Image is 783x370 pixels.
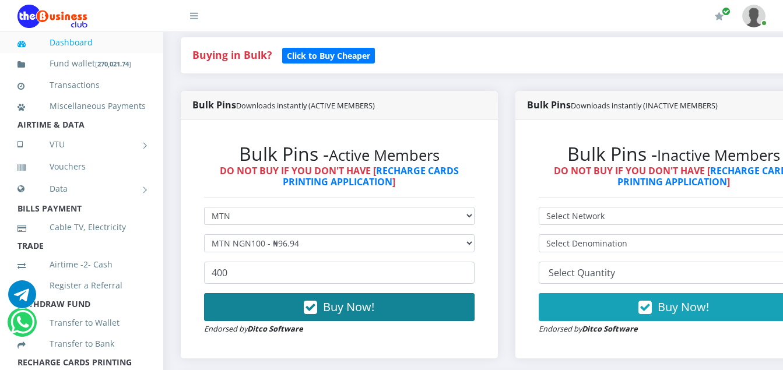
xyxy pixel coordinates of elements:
a: VTU [17,130,146,159]
a: Chat for support [8,289,36,308]
strong: Buying in Bulk? [192,48,272,62]
span: Buy Now! [323,299,374,315]
a: Fund wallet[270,021.74] [17,50,146,77]
strong: Ditco Software [247,323,303,334]
a: Vouchers [17,153,146,180]
b: 270,021.74 [97,59,129,68]
img: User [742,5,766,27]
span: Renew/Upgrade Subscription [722,7,731,16]
small: Active Members [329,145,440,165]
small: Endorsed by [204,323,303,334]
strong: Bulk Pins [192,98,375,111]
a: Chat for support [10,317,34,336]
a: Miscellaneous Payments [17,93,146,119]
small: [ ] [95,59,131,68]
small: Endorsed by [539,323,638,334]
a: Transfer to Wallet [17,309,146,336]
a: Cable TV, Electricity [17,214,146,241]
input: Enter Quantity [204,262,475,284]
button: Buy Now! [204,293,475,321]
a: Transactions [17,72,146,98]
a: RECHARGE CARDS PRINTING APPLICATION [283,164,459,188]
strong: Bulk Pins [527,98,718,111]
a: Dashboard [17,29,146,56]
b: Click to Buy Cheaper [287,50,370,61]
strong: DO NOT BUY IF YOU DON'T HAVE [ ] [220,164,459,188]
span: Buy Now! [658,299,709,315]
small: Inactive Members [657,145,780,165]
a: Data [17,174,146,203]
small: Downloads instantly (INACTIVE MEMBERS) [571,100,718,111]
a: Transfer to Bank [17,330,146,357]
img: Logo [17,5,87,28]
a: Click to Buy Cheaper [282,48,375,62]
i: Renew/Upgrade Subscription [715,12,724,21]
a: Airtime -2- Cash [17,251,146,278]
strong: Ditco Software [582,323,638,334]
a: Register a Referral [17,272,146,299]
small: Downloads instantly (ACTIVE MEMBERS) [236,100,375,111]
h2: Bulk Pins - [204,143,475,165]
